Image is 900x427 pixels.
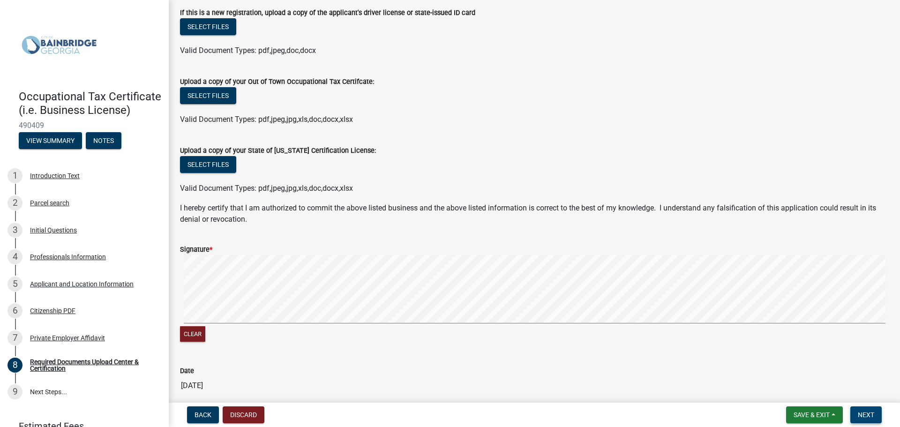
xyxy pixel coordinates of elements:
[794,411,830,419] span: Save & Exit
[30,172,80,179] div: Introduction Text
[180,247,212,253] label: Signature
[30,281,134,287] div: Applicant and Location Information
[86,132,121,149] button: Notes
[30,307,75,314] div: Citizenship PDF
[19,10,99,80] img: City of Bainbridge, Georgia (Canceled)
[180,79,374,85] label: Upload a copy of your Out of Town Occupational Tax Certifcate:
[30,359,154,372] div: Required Documents Upload Center & Certification
[7,277,22,292] div: 5
[7,249,22,264] div: 4
[19,137,82,145] wm-modal-confirm: Summary
[19,121,150,130] span: 490409
[858,411,874,419] span: Next
[180,18,236,35] button: Select files
[180,148,376,154] label: Upload a copy of your State of [US_STATE] Certification License:
[180,10,475,16] label: If this is a new registration, upload a copy of the applicant's driver license or state-issued ID...
[223,406,264,423] button: Discard
[7,223,22,238] div: 3
[7,330,22,345] div: 7
[30,200,69,206] div: Parcel search
[180,368,194,375] label: Date
[786,406,843,423] button: Save & Exit
[195,411,211,419] span: Back
[180,202,889,225] p: I hereby certify that I am authorized to commit the above listed business and the above listed in...
[30,335,105,341] div: Private Employer Affidavit
[180,115,353,124] span: Valid Document Types: pdf,jpeg,jpg,xls,doc,docx,xlsx
[7,195,22,210] div: 2
[19,90,161,117] h4: Occupational Tax Certificate (i.e. Business License)
[187,406,219,423] button: Back
[30,227,77,233] div: Initial Questions
[7,303,22,318] div: 6
[850,406,882,423] button: Next
[180,184,353,193] span: Valid Document Types: pdf,jpeg,jpg,xls,doc,docx,xlsx
[180,156,236,173] button: Select files
[7,384,22,399] div: 9
[86,137,121,145] wm-modal-confirm: Notes
[19,132,82,149] button: View Summary
[7,168,22,183] div: 1
[30,254,106,260] div: Professionals Information
[180,326,205,342] button: Clear
[180,87,236,104] button: Select files
[180,46,316,55] span: Valid Document Types: pdf,jpeg,doc,docx
[7,358,22,373] div: 8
